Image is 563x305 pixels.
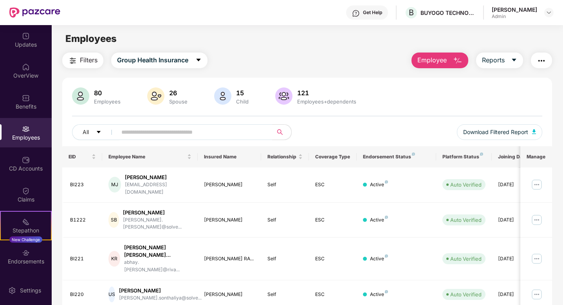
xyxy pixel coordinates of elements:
[275,87,292,105] img: svg+xml;base64,PHN2ZyB4bWxucz0iaHR0cDovL3d3dy53My5vcmcvMjAwMC9zdmciIHhtbG5zOnhsaW5rPSJodHRwOi8vd3...
[363,9,382,16] div: Get Help
[69,154,90,160] span: EID
[261,146,309,167] th: Relationship
[204,216,255,224] div: [PERSON_NAME]
[22,63,30,71] img: svg+xml;base64,PHN2ZyBpZD0iSG9tZSIgeG1sbnM9Imh0dHA6Ly93d3cudzMub3JnLzIwMDAvc3ZnIiB3aWR0aD0iMjAiIG...
[22,94,30,102] img: svg+xml;base64,PHN2ZyBpZD0iQmVuZWZpdHMiIHhtbG5zPSJodHRwOi8vd3d3LnczLm9yZy8yMDAwL3N2ZyIgd2lkdGg9Ij...
[409,8,414,17] span: B
[370,255,388,263] div: Active
[108,154,186,160] span: Employee Name
[83,128,89,136] span: All
[296,89,358,97] div: 121
[147,87,164,105] img: svg+xml;base64,PHN2ZyB4bWxucz0iaHR0cDovL3d3dy53My5vcmcvMjAwMC9zdmciIHhtbG5zOnhsaW5rPSJodHRwOi8vd3...
[22,156,30,164] img: svg+xml;base64,PHN2ZyBpZD0iQ0RfQWNjb3VudHMiIGRhdGEtbmFtZT0iQ0QgQWNjb3VudHMiIHhtbG5zPSJodHRwOi8vd3...
[498,255,533,263] div: [DATE]
[370,181,388,189] div: Active
[72,87,89,105] img: svg+xml;base64,PHN2ZyB4bWxucz0iaHR0cDovL3d3dy53My5vcmcvMjAwMC9zdmciIHhtbG5zOnhsaW5rPSJodHRwOi8vd3...
[22,218,30,226] img: svg+xml;base64,PHN2ZyB4bWxucz0iaHR0cDovL3d3dy53My5vcmcvMjAwMC9zdmciIHdpZHRoPSIyMSIgaGVpZ2h0PSIyMC...
[9,7,60,18] img: New Pazcare Logo
[108,287,115,302] div: US
[65,33,117,44] span: Employees
[92,98,122,105] div: Employees
[315,291,350,298] div: ESC
[267,181,303,189] div: Self
[62,53,103,68] button: Filters
[450,181,482,189] div: Auto Verified
[22,32,30,40] img: svg+xml;base64,PHN2ZyBpZD0iVXBkYXRlZCIgeG1sbnM9Imh0dHA6Ly93d3cudzMub3JnLzIwMDAvc3ZnIiB3aWR0aD0iMj...
[125,181,191,196] div: [EMAIL_ADDRESS][DOMAIN_NAME]
[385,180,388,183] img: svg+xml;base64,PHN2ZyB4bWxucz0iaHR0cDovL3d3dy53My5vcmcvMjAwMC9zdmciIHdpZHRoPSI4IiBoZWlnaHQ9IjgiIH...
[62,146,102,167] th: EID
[537,56,546,65] img: svg+xml;base64,PHN2ZyB4bWxucz0iaHR0cDovL3d3dy53My5vcmcvMjAwMC9zdmciIHdpZHRoPSIyNCIgaGVpZ2h0PSIyNC...
[119,294,202,302] div: [PERSON_NAME].sonthaliya@solve...
[315,216,350,224] div: ESC
[482,55,505,65] span: Reports
[198,146,262,167] th: Insured Name
[442,154,485,160] div: Platform Status
[531,252,543,265] img: manageButton
[125,174,191,181] div: [PERSON_NAME]
[352,9,360,17] img: svg+xml;base64,PHN2ZyBpZD0iSGVscC0zMngzMiIgeG1sbnM9Imh0dHA6Ly93d3cudzMub3JnLzIwMDAvc3ZnIiB3aWR0aD...
[492,146,540,167] th: Joining Date
[68,56,78,65] img: svg+xml;base64,PHN2ZyB4bWxucz0iaHR0cDovL3d3dy53My5vcmcvMjAwMC9zdmciIHdpZHRoPSIyNCIgaGVpZ2h0PSIyNC...
[9,236,42,243] div: New Challenge
[195,57,202,64] span: caret-down
[204,181,255,189] div: [PERSON_NAME]
[70,255,96,263] div: BI221
[450,290,482,298] div: Auto Verified
[385,216,388,219] img: svg+xml;base64,PHN2ZyB4bWxucz0iaHR0cDovL3d3dy53My5vcmcvMjAwMC9zdmciIHdpZHRoPSI4IiBoZWlnaHQ9IjgiIH...
[22,125,30,133] img: svg+xml;base64,PHN2ZyBpZD0iRW1wbG95ZWVzIiB4bWxucz0iaHR0cDovL3d3dy53My5vcmcvMjAwMC9zdmciIHdpZHRoPS...
[70,181,96,189] div: BI223
[309,146,357,167] th: Coverage Type
[498,216,533,224] div: [DATE]
[498,291,533,298] div: [DATE]
[267,216,303,224] div: Self
[450,255,482,263] div: Auto Verified
[463,128,528,136] span: Download Filtered Report
[117,55,188,65] span: Group Health Insurance
[450,216,482,224] div: Auto Verified
[417,55,447,65] span: Employee
[204,291,255,298] div: [PERSON_NAME]
[476,53,523,68] button: Reportscaret-down
[272,129,287,135] span: search
[511,57,517,64] span: caret-down
[492,13,537,20] div: Admin
[370,216,388,224] div: Active
[119,287,202,294] div: [PERSON_NAME]
[363,154,430,160] div: Endorsement Status
[235,98,250,105] div: Child
[498,181,533,189] div: [DATE]
[22,249,30,257] img: svg+xml;base64,PHN2ZyBpZD0iRW5kb3JzZW1lbnRzIiB4bWxucz0iaHR0cDovL3d3dy53My5vcmcvMjAwMC9zdmciIHdpZH...
[457,124,542,140] button: Download Filtered Report
[385,254,388,258] img: svg+xml;base64,PHN2ZyB4bWxucz0iaHR0cDovL3d3dy53My5vcmcvMjAwMC9zdmciIHdpZHRoPSI4IiBoZWlnaHQ9IjgiIH...
[531,178,543,191] img: manageButton
[267,291,303,298] div: Self
[235,89,250,97] div: 15
[96,129,101,136] span: caret-down
[385,290,388,293] img: svg+xml;base64,PHN2ZyB4bWxucz0iaHR0cDovL3d3dy53My5vcmcvMjAwMC9zdmciIHdpZHRoPSI4IiBoZWlnaHQ9IjgiIH...
[520,146,552,167] th: Manage
[531,288,543,301] img: manageButton
[204,255,255,263] div: [PERSON_NAME] RA...
[22,187,30,195] img: svg+xml;base64,PHN2ZyBpZD0iQ2xhaW0iIHhtbG5zPSJodHRwOi8vd3d3LnczLm9yZy8yMDAwL3N2ZyIgd2lkdGg9IjIwIi...
[267,154,297,160] span: Relationship
[315,255,350,263] div: ESC
[70,216,96,224] div: B1222
[546,9,552,16] img: svg+xml;base64,PHN2ZyBpZD0iRHJvcGRvd24tMzJ4MzIiIHhtbG5zPSJodHRwOi8vd3d3LnczLm9yZy8yMDAwL3N2ZyIgd2...
[70,291,96,298] div: BI220
[124,259,191,274] div: abhay.[PERSON_NAME]@riva...
[108,212,119,228] div: SB
[123,216,191,231] div: [PERSON_NAME].[PERSON_NAME]@solve...
[168,98,189,105] div: Spouse
[123,209,191,216] div: [PERSON_NAME]
[492,6,537,13] div: [PERSON_NAME]
[214,87,231,105] img: svg+xml;base64,PHN2ZyB4bWxucz0iaHR0cDovL3d3dy53My5vcmcvMjAwMC9zdmciIHhtbG5zOnhsaW5rPSJodHRwOi8vd3...
[480,152,483,156] img: svg+xml;base64,PHN2ZyB4bWxucz0iaHR0cDovL3d3dy53My5vcmcvMjAwMC9zdmciIHdpZHRoPSI4IiBoZWlnaHQ9IjgiIH...
[1,227,51,234] div: Stepathon
[18,287,43,294] div: Settings
[453,56,462,65] img: svg+xml;base64,PHN2ZyB4bWxucz0iaHR0cDovL3d3dy53My5vcmcvMjAwMC9zdmciIHhtbG5zOnhsaW5rPSJodHRwOi8vd3...
[92,89,122,97] div: 80
[420,9,475,16] div: BUYOGO TECHNOLOGIES INDIA PRIVATE LIMITED
[108,251,120,267] div: KR
[168,89,189,97] div: 26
